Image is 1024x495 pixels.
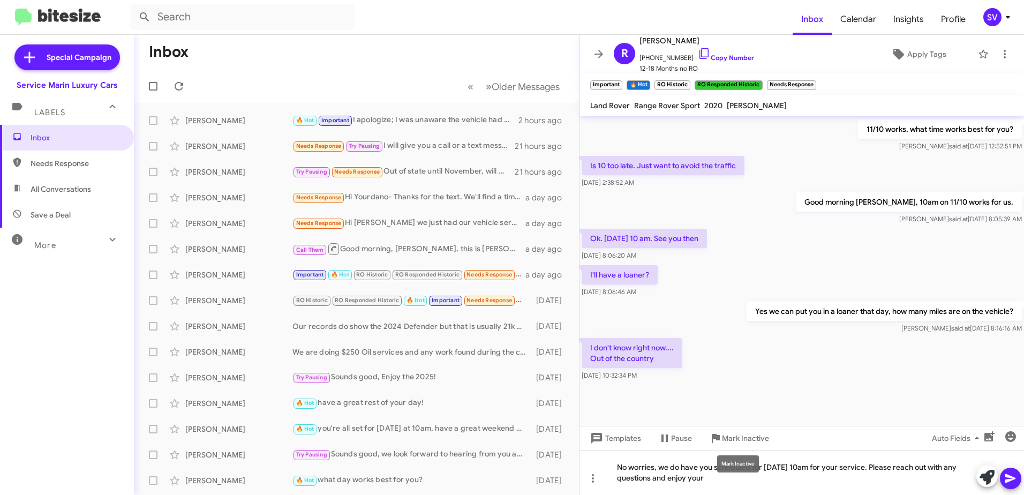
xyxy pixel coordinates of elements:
div: Hi Yourdano- Thanks for the text. We'll find a time soon. Thank you, [PERSON_NAME] [292,191,525,204]
div: No worries, we do have you scheduled for [DATE] 10am for your service. Please reach out with any ... [579,450,1024,495]
span: RO Historic [356,271,388,278]
small: 🔥 Hot [627,80,650,90]
p: Is 10 too late. Just want to avoid the traffic [582,156,744,175]
p: Ok. [DATE] 10 am. See you then [582,229,707,248]
div: Sounds good, Enjoy the 2025! [292,371,531,384]
span: [PERSON_NAME] [DATE] 12:52:51 PM [899,142,1022,150]
p: Good morning [PERSON_NAME], 10am on 11/10 works for us. [796,192,1022,212]
div: [PERSON_NAME] [185,115,292,126]
a: Copy Number [698,54,754,62]
div: Our records do show the 2024 Defender but that is usually 21k miles or 2yrs. I apologize for the ... [292,321,531,332]
span: [DATE] 8:06:46 AM [582,288,636,296]
div: [DATE] [531,475,570,486]
span: [PERSON_NAME] [639,34,754,47]
span: Needs Response [296,220,342,227]
div: We are scheduled for 9:30 [DATE]! [292,294,531,306]
span: [PERSON_NAME] [DATE] 8:16:16 AM [901,324,1022,332]
span: RO Responded Historic [335,297,399,304]
div: We are doing $250 Oil services and any work found during the complimentary multipoint inspection ... [292,347,531,357]
div: [PERSON_NAME] [185,372,292,383]
a: Insights [885,4,932,35]
span: said at [949,142,968,150]
div: Mark Inactive [717,455,759,472]
span: [PERSON_NAME] [727,101,787,110]
p: I don't know right now.... Out of the country [582,338,682,368]
span: Important [296,271,324,278]
span: Try Pausing [296,168,327,175]
div: [PERSON_NAME] [185,295,292,306]
a: Special Campaign [14,44,120,70]
button: Pause [650,429,701,448]
span: More [34,241,56,250]
span: Try Pausing [296,374,327,381]
div: [PERSON_NAME] [185,424,292,434]
span: Needs Response [466,271,512,278]
span: 🔥 Hot [406,297,425,304]
div: [DATE] [531,295,570,306]
small: Important [590,80,622,90]
button: Previous [461,76,480,97]
span: Auto Fields [932,429,983,448]
span: Special Campaign [47,52,111,63]
div: Service Marin Luxury Cars [17,80,118,91]
div: I apologize; I was unaware the vehicle had been picked up. You can stop by and we can have the sh... [292,114,518,126]
div: [PERSON_NAME] [185,269,292,280]
span: Land Rover [590,101,630,110]
div: [PERSON_NAME] [185,449,292,460]
div: what day works best for you? [292,474,531,486]
nav: Page navigation example [462,76,566,97]
span: R [621,45,628,62]
p: I'll have a loaner? [582,265,658,284]
div: 2 hours ago [518,115,570,126]
a: Calendar [832,4,885,35]
span: Inbox [31,132,122,143]
button: Auto Fields [923,429,992,448]
small: Needs Response [767,80,816,90]
span: RO Responded Historic [395,271,460,278]
span: 🔥 Hot [296,117,314,124]
span: 12-18 Months no RO [639,63,754,74]
a: Profile [932,4,974,35]
div: [PERSON_NAME] [185,321,292,332]
div: [PERSON_NAME] [185,244,292,254]
div: have a great rest of your day! [292,397,531,409]
div: Hi [PERSON_NAME] we just had our vehicle serviced on 8/25. Is there a recall or something that ne... [292,217,525,229]
span: Important [321,117,349,124]
div: Out of state until November, will make an app. [292,166,515,178]
span: [DATE] 10:32:34 PM [582,371,637,379]
small: RO Historic [654,80,690,90]
div: I don't know right now.... Out of the country [292,268,525,281]
div: I will give you a call or a text message to let you know when I can come in real soon [292,140,515,152]
button: Templates [579,429,650,448]
div: Good morning, [PERSON_NAME], this is [PERSON_NAME] from [PERSON_NAME] Cars returning your call. I... [292,242,525,256]
span: Try Pausing [296,451,327,458]
div: [DATE] [531,372,570,383]
span: Needs Response [466,297,512,304]
span: [DATE] 8:06:20 AM [582,251,636,259]
span: Apply Tags [907,44,946,64]
span: Important [432,297,460,304]
a: Inbox [793,4,832,35]
p: 11/10 works, what time works best for you? [858,119,1022,139]
button: Apply Tags [864,44,973,64]
button: SV [974,8,1012,26]
div: a day ago [525,269,570,280]
span: said at [949,215,968,223]
span: Pause [671,429,692,448]
span: Needs Response [31,158,122,169]
div: [DATE] [531,347,570,357]
div: [DATE] [531,398,570,409]
div: [PERSON_NAME] [185,398,292,409]
div: SV [983,8,1002,26]
div: a day ago [525,218,570,229]
span: « [468,80,473,93]
button: Next [479,76,566,97]
span: 2020 [704,101,722,110]
button: Mark Inactive [701,429,778,448]
span: Range Rover Sport [634,101,700,110]
span: said at [951,324,970,332]
h1: Inbox [149,43,189,61]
